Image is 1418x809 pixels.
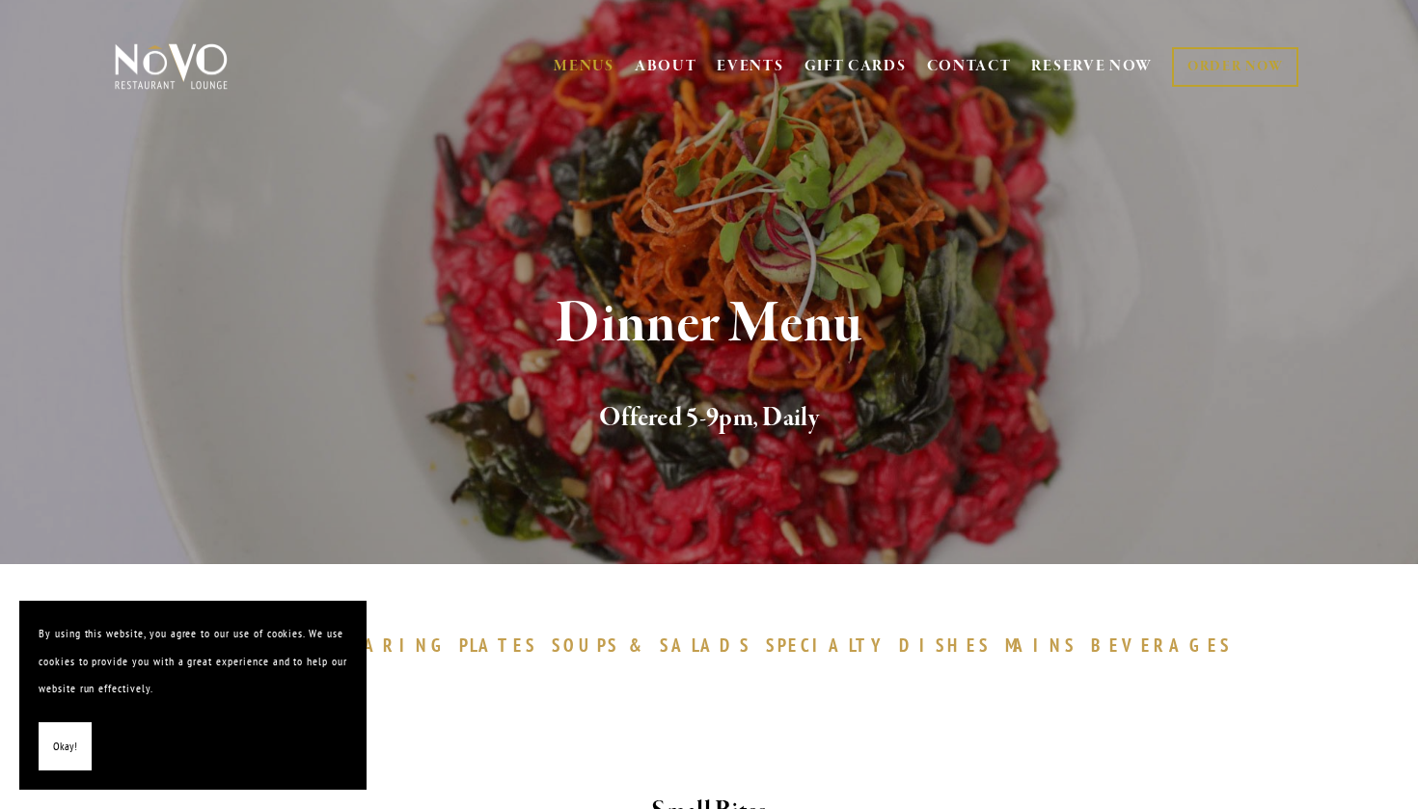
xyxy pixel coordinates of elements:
span: DISHES [899,634,991,657]
a: SHARINGPLATES [333,634,547,657]
a: GIFT CARDS [804,48,907,85]
span: SOUPS [552,634,619,657]
a: SPECIALTYDISHES [766,634,999,657]
span: BEVERAGES [1091,634,1232,657]
p: By using this website, you agree to our use of cookies. We use cookies to provide you with a grea... [39,620,347,703]
span: MAINS [1005,634,1077,657]
button: Okay! [39,722,92,771]
a: MENUS [554,57,614,76]
a: SOUPS&SALADS [552,634,761,657]
a: ORDER NOW [1172,47,1298,87]
span: Okay! [53,733,77,761]
span: SPECIALTY [766,634,889,657]
a: ABOUT [635,57,697,76]
span: & [629,634,650,657]
span: SALADS [660,634,752,657]
a: BEVERAGES [1091,634,1241,657]
h2: Offered 5-9pm, Daily [147,398,1271,439]
span: SHARING [333,634,450,657]
section: Cookie banner [19,601,367,790]
h1: Dinner Menu [147,293,1271,356]
a: RESERVE NOW [1031,48,1153,85]
a: MAINS [1005,634,1087,657]
a: EVENTS [717,57,783,76]
span: PLATES [459,634,537,657]
img: Novo Restaurant &amp; Lounge [111,42,232,91]
a: CONTACT [927,48,1012,85]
